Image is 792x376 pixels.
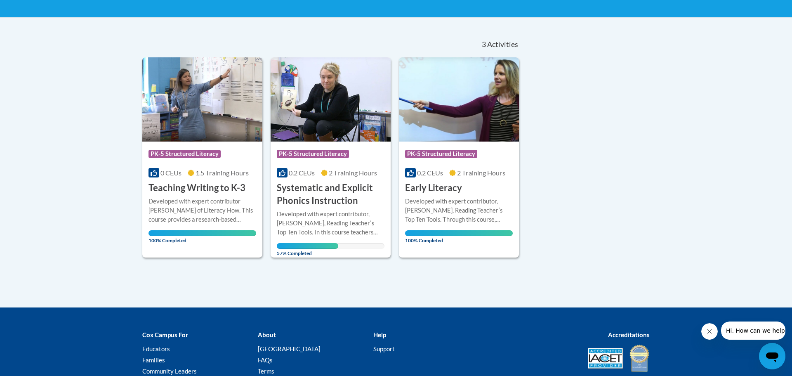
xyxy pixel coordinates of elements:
a: Community Leaders [142,367,197,375]
div: Developed with expert contributor, [PERSON_NAME], Reading Teacherʹs Top Ten Tools. In this course... [277,210,384,237]
span: Hi. How can we help? [5,6,67,12]
span: 2 Training Hours [329,169,377,177]
iframe: Button to launch messaging window [759,343,785,369]
span: PK-5 Structured Literacy [405,150,477,158]
a: Course LogoPK-5 Structured Literacy0 CEUs1.5 Training Hours Teaching Writing to K-3Developed with... [142,57,262,257]
a: Course LogoPK-5 Structured Literacy0.2 CEUs2 Training Hours Early LiteracyDeveloped with expert c... [399,57,519,257]
span: 3 [482,40,486,49]
div: Your progress [405,230,513,236]
span: PK-5 Structured Literacy [148,150,221,158]
a: Families [142,356,165,364]
b: Help [373,331,386,338]
span: 0 CEUs [160,169,181,177]
img: Course Logo [142,57,262,142]
img: IDA® Accredited [629,344,650,373]
a: [GEOGRAPHIC_DATA] [258,345,321,352]
a: Terms [258,367,274,375]
span: PK-5 Structured Literacy [277,150,349,158]
iframe: Close message [701,323,718,340]
span: 0.2 CEUs [417,169,443,177]
img: Course Logo [399,57,519,142]
b: Cox Campus For [142,331,188,338]
div: Developed with expert contributor [PERSON_NAME] of Literacy How. This course provides a research-... [148,197,256,224]
span: 1.5 Training Hours [196,169,249,177]
b: About [258,331,276,338]
h3: Teaching Writing to K-3 [148,182,245,194]
img: Accredited IACET® Provider [588,348,623,369]
a: Course LogoPK-5 Structured Literacy0.2 CEUs2 Training Hours Systematic and Explicit Phonics Instr... [271,57,391,257]
span: 0.2 CEUs [289,169,315,177]
span: 57% Completed [277,243,338,256]
span: 2 Training Hours [457,169,505,177]
h3: Early Literacy [405,182,462,194]
a: Educators [142,345,170,352]
img: Course Logo [271,57,391,142]
b: Accreditations [608,331,650,338]
div: Developed with expert contributor, [PERSON_NAME], Reading Teacherʹs Top Ten Tools. Through this c... [405,197,513,224]
a: Support [373,345,395,352]
span: Activities [487,40,518,49]
iframe: Message from company [721,322,785,340]
div: Your progress [148,230,256,236]
span: 100% Completed [405,230,513,244]
h3: Systematic and Explicit Phonics Instruction [277,182,384,207]
a: FAQs [258,356,273,364]
div: Your progress [277,243,338,249]
span: 100% Completed [148,230,256,244]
